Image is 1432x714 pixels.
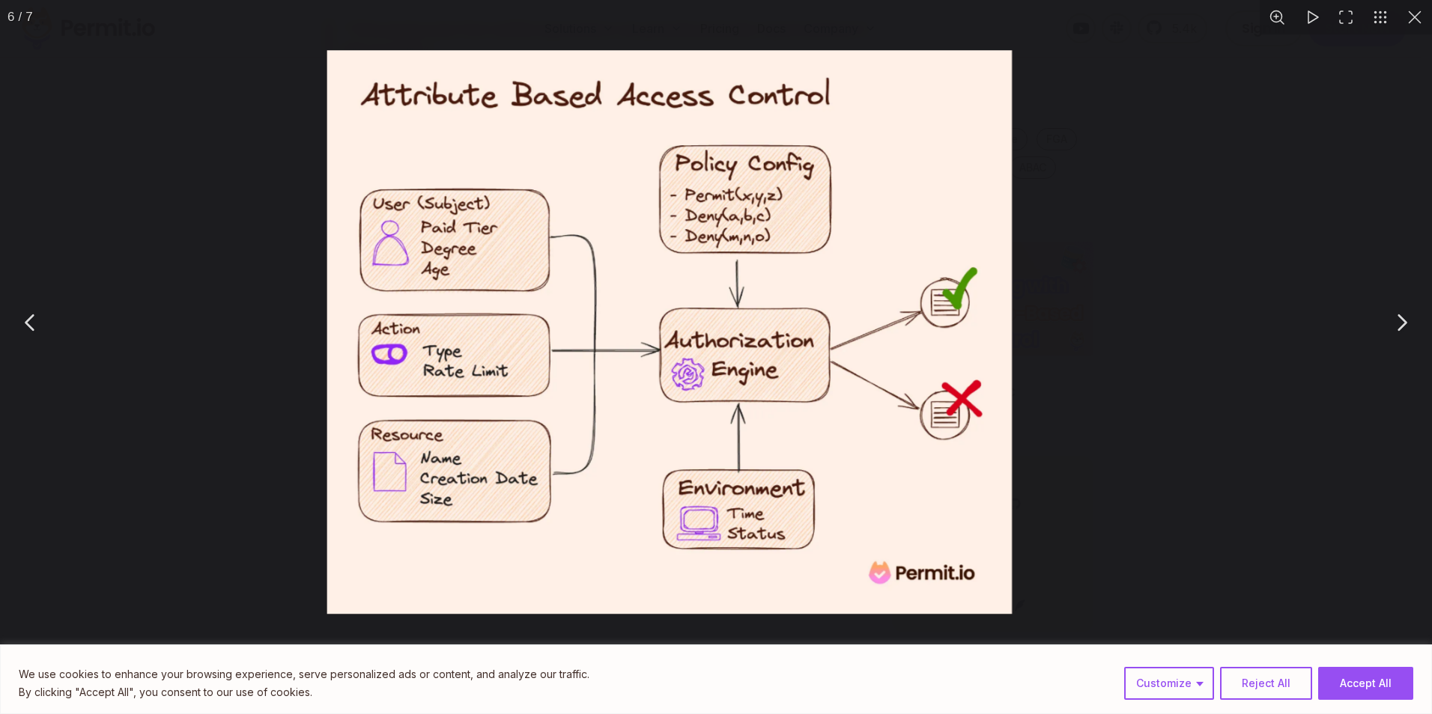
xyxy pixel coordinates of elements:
button: Previous [12,304,49,341]
p: We use cookies to enhance your browsing experience, serve personalized ads or content, and analyz... [19,665,589,683]
button: Next [1383,304,1420,341]
button: Reject All [1220,667,1312,700]
p: By clicking "Accept All", you consent to our use of cookies. [19,683,589,701]
img: Image 6 of 7 [327,50,1013,614]
button: Customize [1124,667,1214,700]
button: Accept All [1318,667,1413,700]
